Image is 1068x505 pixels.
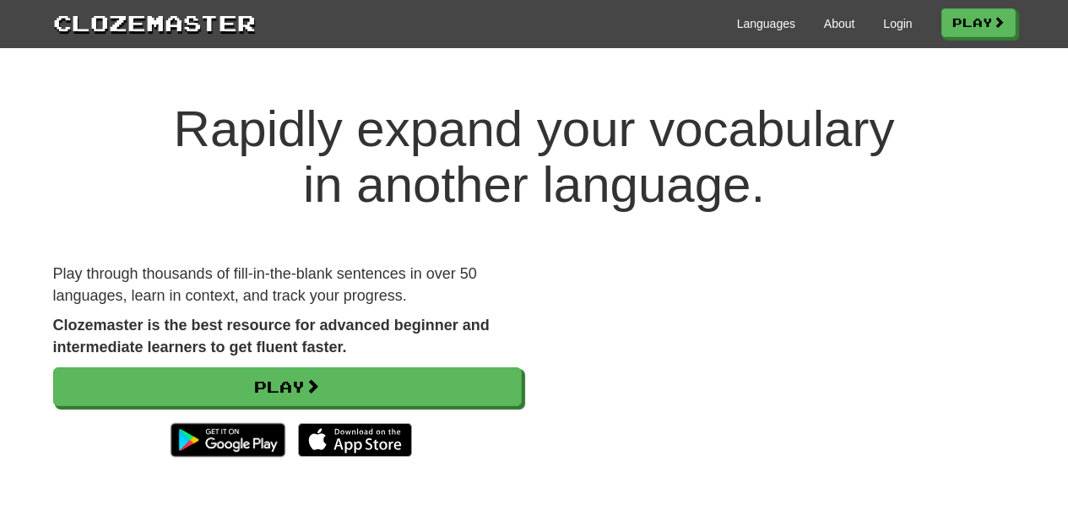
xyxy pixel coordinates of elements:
a: About [824,15,855,32]
a: Clozemaster [53,7,256,38]
img: Get it on Google Play [162,415,293,465]
strong: Clozemaster is the best resource for advanced beginner and intermediate learners to get fluent fa... [53,317,490,356]
img: Download_on_the_App_Store_Badge_US-UK_135x40-25178aeef6eb6b83b96f5f2d004eda3bffbb37122de64afbaef7... [298,423,412,457]
a: Login [883,15,912,32]
a: Play [53,367,522,406]
a: Play [941,8,1016,37]
a: Languages [737,15,795,32]
p: Play through thousands of fill-in-the-blank sentences in over 50 languages, learn in context, and... [53,263,522,307]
